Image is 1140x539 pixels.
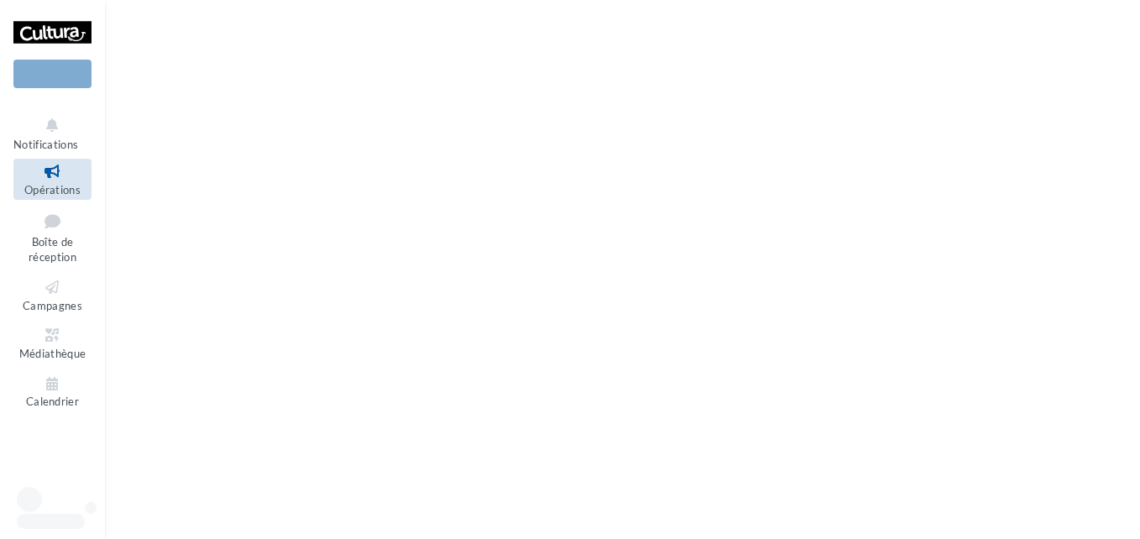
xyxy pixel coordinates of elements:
a: Médiathèque [13,322,92,364]
span: Boîte de réception [29,235,76,264]
div: Nouvelle campagne [13,60,92,88]
a: Opérations [13,159,92,200]
a: Campagnes [13,275,92,316]
span: Campagnes [23,299,82,312]
span: Médiathèque [19,347,86,360]
span: Calendrier [26,395,79,409]
span: Opérations [24,183,81,196]
a: Calendrier [13,371,92,412]
span: Notifications [13,138,78,151]
a: Boîte de réception [13,207,92,268]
